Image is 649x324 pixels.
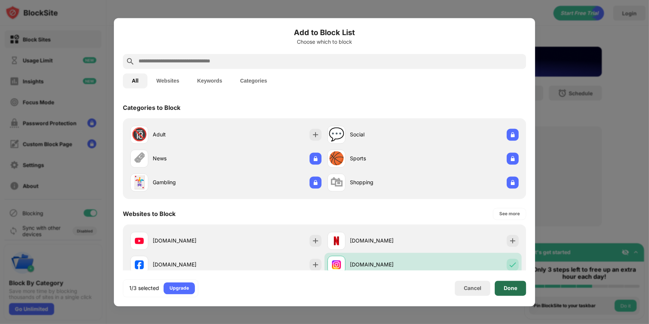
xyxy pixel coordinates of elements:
[123,39,526,45] div: Choose which to block
[332,236,341,245] img: favicons
[135,260,144,269] img: favicons
[464,285,481,291] div: Cancel
[153,155,226,163] div: News
[329,151,344,166] div: 🏀
[126,57,135,66] img: search.svg
[350,131,423,139] div: Social
[153,237,226,245] div: [DOMAIN_NAME]
[123,104,180,111] div: Categories to Block
[330,175,343,190] div: 🛍
[129,284,159,292] div: 1/3 selected
[153,131,226,139] div: Adult
[133,151,146,166] div: 🗞
[131,175,147,190] div: 🃏
[135,236,144,245] img: favicons
[350,237,423,245] div: [DOMAIN_NAME]
[350,261,423,269] div: [DOMAIN_NAME]
[123,73,147,88] button: All
[153,261,226,269] div: [DOMAIN_NAME]
[147,73,188,88] button: Websites
[504,285,517,291] div: Done
[332,260,341,269] img: favicons
[153,179,226,186] div: Gambling
[123,27,526,38] h6: Add to Block List
[170,284,189,292] div: Upgrade
[188,73,231,88] button: Keywords
[231,73,276,88] button: Categories
[350,179,423,186] div: Shopping
[329,127,344,142] div: 💬
[123,210,176,217] div: Websites to Block
[499,210,520,217] div: See more
[350,155,423,163] div: Sports
[131,127,147,142] div: 🔞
